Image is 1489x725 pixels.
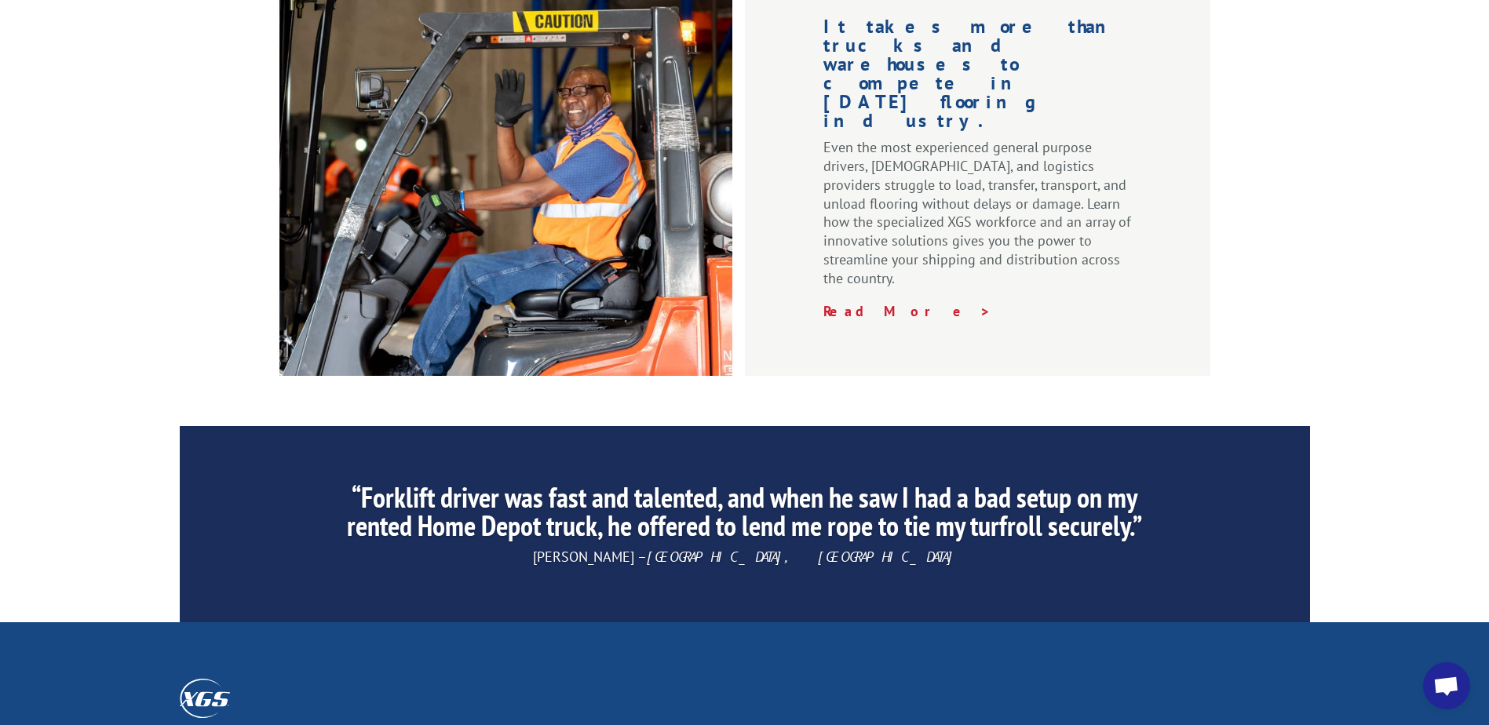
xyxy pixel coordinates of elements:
[823,138,1132,301] p: Even the most experienced general purpose drivers, [DEMOGRAPHIC_DATA], and logistics providers st...
[647,548,956,566] em: [GEOGRAPHIC_DATA], [GEOGRAPHIC_DATA]
[1423,662,1470,709] div: Open chat
[180,679,230,717] img: XGS_Logos_ALL_2024_All_White
[823,17,1132,138] h1: It takes more than trucks and warehouses to compete in [DATE] flooring industry.
[533,548,956,566] span: [PERSON_NAME] –
[823,302,991,320] a: Read More >
[327,483,1162,548] h2: “Forklift driver was fast and talented, and when he saw I had a bad setup on my rented Home Depot...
